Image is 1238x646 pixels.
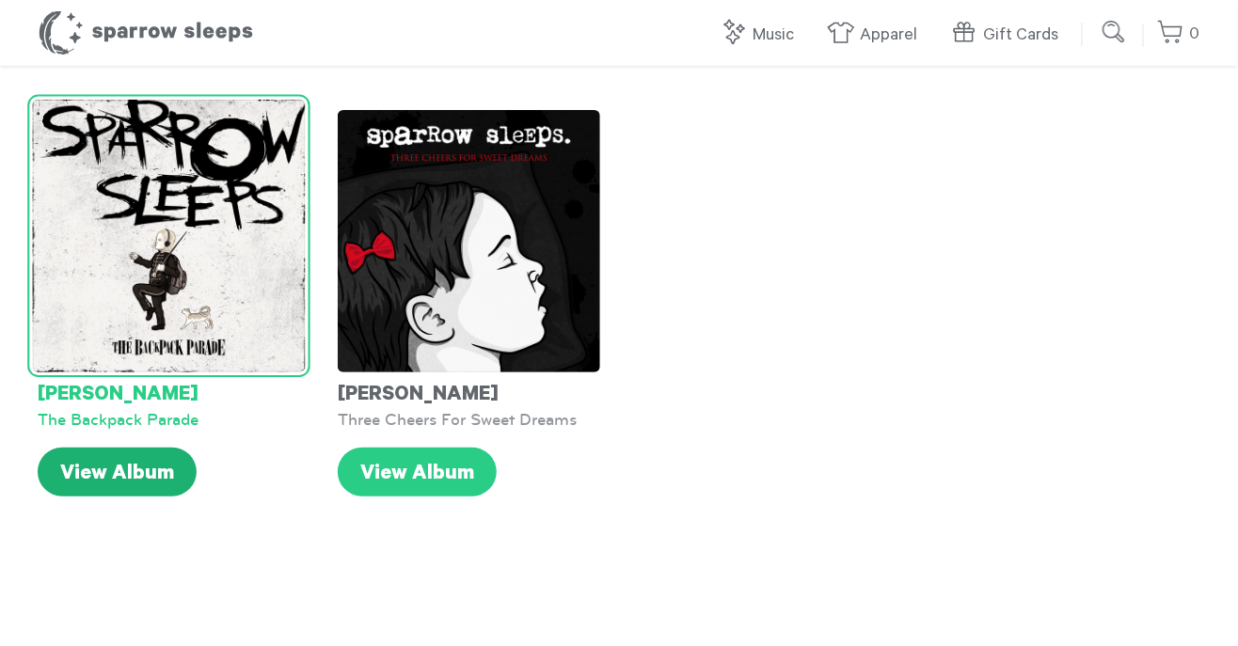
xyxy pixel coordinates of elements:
[1157,14,1200,55] a: 0
[338,110,600,372] img: SS-ThreeCheersForSweetDreams-Cover-1600x1600_grande.png
[338,448,497,496] a: View Album
[38,448,197,496] a: View Album
[720,15,803,55] a: Music
[950,15,1068,55] a: Gift Cards
[38,9,254,56] h1: Sparrow Sleeps
[1096,13,1134,51] input: Submit
[32,100,305,372] img: MyChemicalRomance-TheBackpackParade-Cover-SparrowSleeps_grande.png
[338,372,600,410] div: [PERSON_NAME]
[38,410,300,429] div: The Backpack Parade
[827,15,927,55] a: Apparel
[338,410,600,429] div: Three Cheers For Sweet Dreams
[38,372,300,410] div: [PERSON_NAME]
